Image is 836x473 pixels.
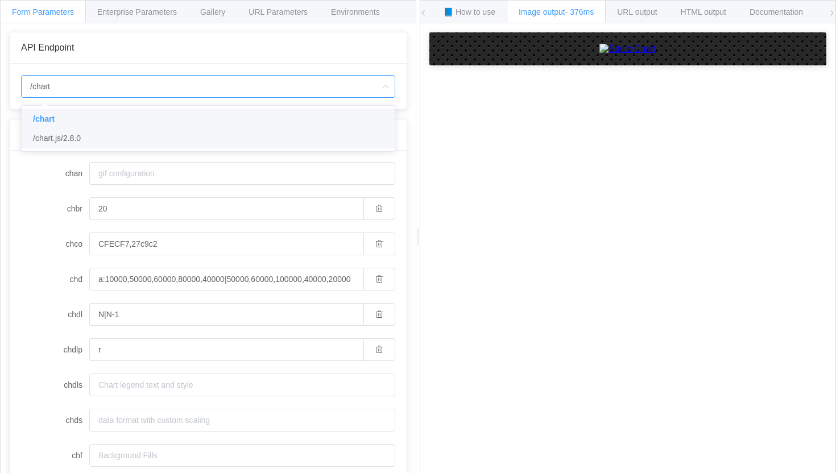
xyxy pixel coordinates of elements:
img: Static Chart [599,44,656,54]
input: data format with custom scaling [89,409,395,431]
span: /chart.js/2.8.0 [33,134,81,143]
span: Gallery [200,7,225,16]
span: - 376ms [565,7,594,16]
a: Static Chart [441,44,815,54]
input: Background Fills [89,444,395,467]
span: URL Parameters [249,7,308,16]
span: HTML output [681,7,726,16]
input: Bar corner radius. Display bars with rounded corner. [89,197,363,220]
label: chds [21,409,89,431]
input: Position of the legend and order of the legend entries [89,338,363,361]
label: chco [21,233,89,255]
input: Text for each series, to display in the legend [89,303,363,326]
label: chd [21,268,89,291]
span: URL output [617,7,657,16]
input: series colors [89,233,363,255]
input: chart data [89,268,363,291]
input: Chart legend text and style [89,374,395,396]
label: chf [21,444,89,467]
label: chan [21,162,89,185]
span: Environments [331,7,380,16]
input: gif configuration [89,162,395,185]
label: chdls [21,374,89,396]
span: Enterprise Parameters [97,7,177,16]
span: API Endpoint [21,43,74,52]
span: Image output [519,7,594,16]
input: Select [21,75,395,98]
span: Documentation [750,7,803,16]
label: chdlp [21,338,89,361]
span: 📘 How to use [444,7,495,16]
span: Form Parameters [12,7,74,16]
span: /chart [33,114,55,123]
label: chdl [21,303,89,326]
label: chbr [21,197,89,220]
